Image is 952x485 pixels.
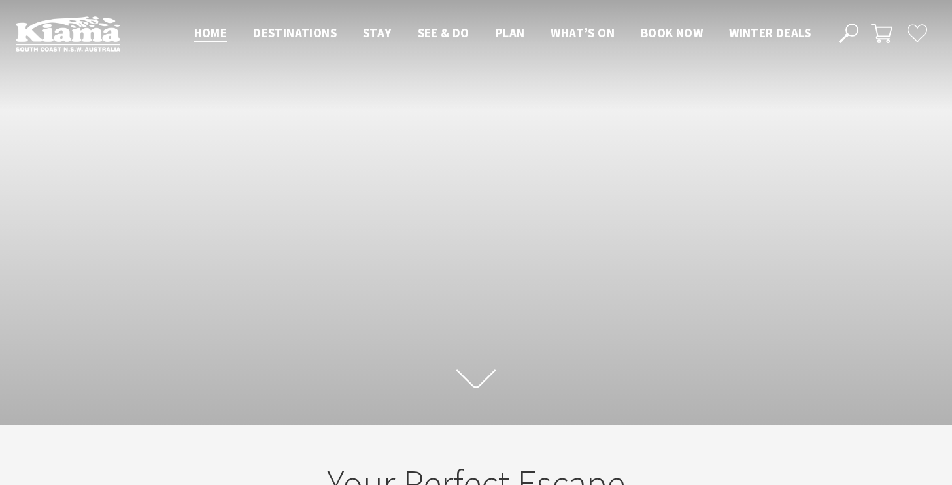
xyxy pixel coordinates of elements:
nav: Main Menu [181,23,824,44]
span: Destinations [253,25,337,41]
span: Book now [641,25,703,41]
span: What’s On [551,25,615,41]
span: Winter Deals [729,25,811,41]
span: Plan [496,25,525,41]
span: See & Do [418,25,469,41]
span: Stay [363,25,392,41]
span: Home [194,25,228,41]
img: Kiama Logo [16,16,120,52]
